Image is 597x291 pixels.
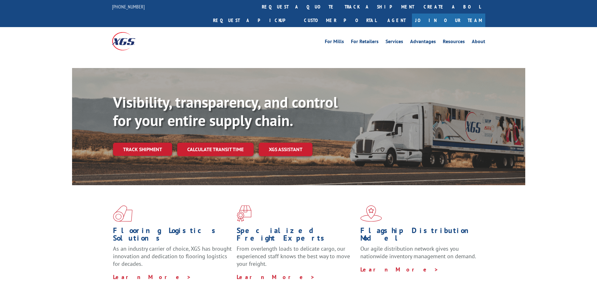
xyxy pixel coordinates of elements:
[208,14,299,27] a: Request a pickup
[360,266,439,273] a: Learn More >
[472,39,485,46] a: About
[113,245,232,267] span: As an industry carrier of choice, XGS has brought innovation and dedication to flooring logistics...
[237,205,251,222] img: xgs-icon-focused-on-flooring-red
[113,92,338,130] b: Visibility, transparency, and control for your entire supply chain.
[113,273,191,281] a: Learn More >
[325,39,344,46] a: For Mills
[410,39,436,46] a: Advantages
[412,14,485,27] a: Join Our Team
[299,14,381,27] a: Customer Portal
[237,273,315,281] a: Learn More >
[443,39,465,46] a: Resources
[381,14,412,27] a: Agent
[177,143,254,156] a: Calculate transit time
[360,245,476,260] span: Our agile distribution network gives you nationwide inventory management on demand.
[386,39,403,46] a: Services
[237,227,356,245] h1: Specialized Freight Experts
[113,227,232,245] h1: Flooring Logistics Solutions
[360,205,382,222] img: xgs-icon-flagship-distribution-model-red
[113,143,172,156] a: Track shipment
[259,143,313,156] a: XGS ASSISTANT
[112,3,145,10] a: [PHONE_NUMBER]
[237,245,356,273] p: From overlength loads to delicate cargo, our experienced staff knows the best way to move your fr...
[113,205,132,222] img: xgs-icon-total-supply-chain-intelligence-red
[360,227,479,245] h1: Flagship Distribution Model
[351,39,379,46] a: For Retailers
